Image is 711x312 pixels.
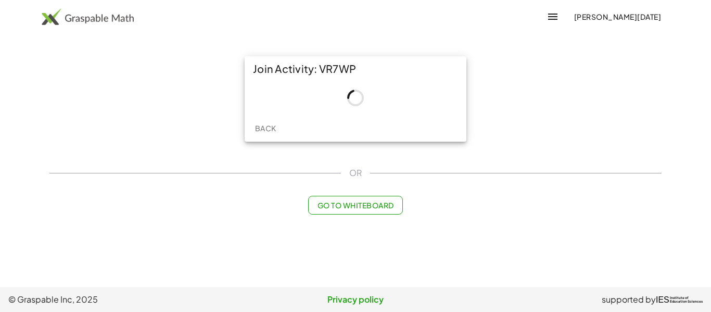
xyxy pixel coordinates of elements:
div: Join Activity: VR7WP [245,56,466,81]
button: Go to Whiteboard [308,196,402,215]
button: Back [249,119,282,138]
span: Go to Whiteboard [317,201,393,210]
a: Privacy policy [240,293,472,306]
span: IES [656,295,669,305]
span: [PERSON_NAME][DATE] [574,12,661,21]
span: supported by [602,293,656,306]
button: [PERSON_NAME][DATE] [565,7,669,26]
span: Institute of Education Sciences [670,296,703,304]
a: IESInstitute ofEducation Sciences [656,293,703,306]
span: OR [349,167,362,179]
span: © Graspable Inc, 2025 [8,293,240,306]
span: Back [255,123,276,133]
